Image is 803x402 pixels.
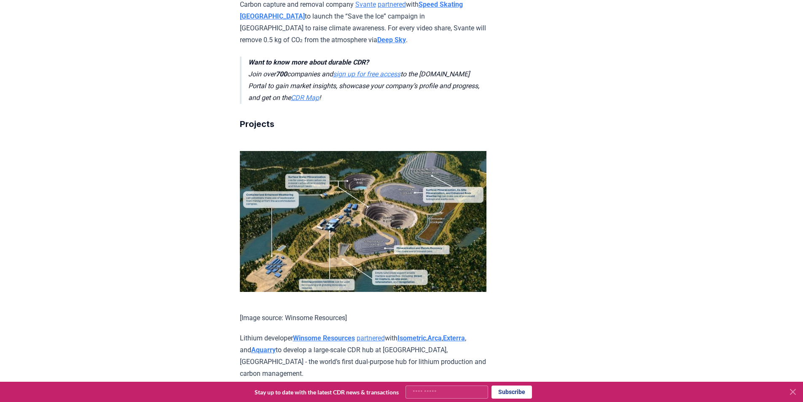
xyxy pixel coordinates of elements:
[240,0,463,20] a: Speed Skating [GEOGRAPHIC_DATA]
[248,58,479,102] em: Join over companies and to the [DOMAIN_NAME] Portal to gain market insights, showcase your compan...
[240,312,486,324] p: [Image source: Winsome Resources]
[355,0,376,8] a: Svante
[240,119,274,129] strong: Projects
[293,334,355,342] a: Winsome Resources
[427,334,442,342] a: Arca
[443,334,465,342] a: Exterra
[397,334,426,342] a: Isometric
[333,70,400,78] a: sign up for free access
[251,346,276,354] a: Aquarry
[240,151,486,292] img: blog post image
[377,36,406,44] a: Deep Sky
[248,58,369,66] strong: Want to know more about durable CDR?
[240,332,486,380] p: Lithium developer with , , , and to develop a large-scale CDR hub at [GEOGRAPHIC_DATA], [GEOGRAPH...
[357,334,385,342] a: partnered
[276,70,287,78] strong: 700
[291,94,319,102] a: CDR Map
[378,0,406,8] a: partnered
